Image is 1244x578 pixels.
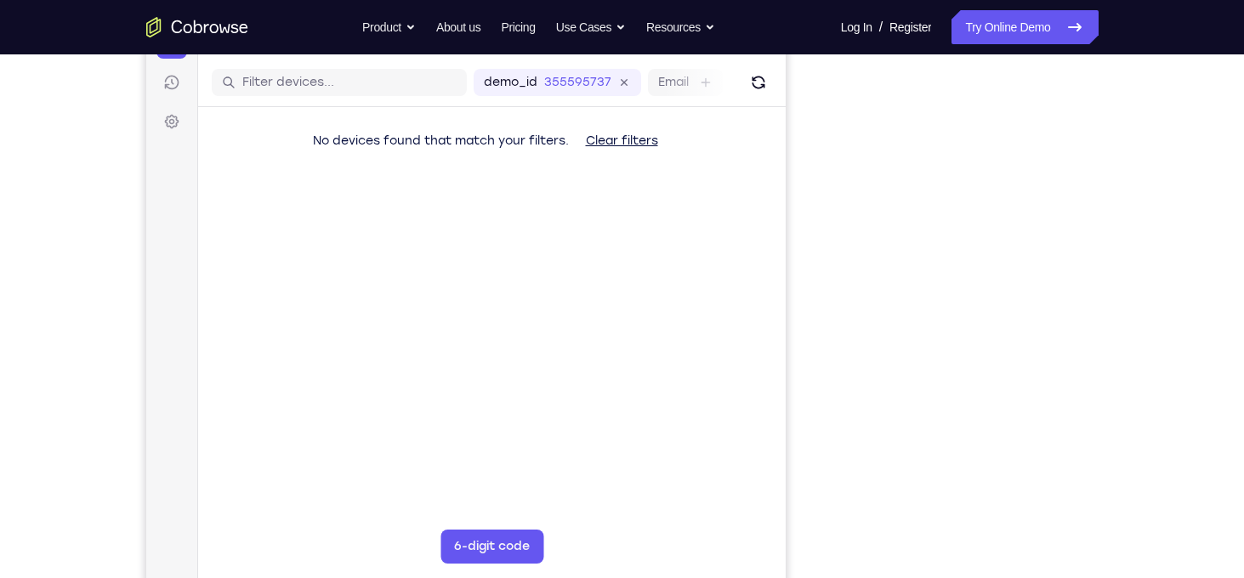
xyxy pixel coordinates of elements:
button: Resources [646,10,715,44]
a: Register [889,10,931,44]
a: Try Online Demo [951,10,1098,44]
a: Log In [841,10,872,44]
button: Use Cases [556,10,626,44]
label: Email [512,56,542,73]
button: Product [362,10,416,44]
button: Clear filters [426,106,525,140]
a: Go to the home page [146,17,248,37]
button: 6-digit code [294,512,397,546]
a: About us [436,10,480,44]
a: Pricing [501,10,535,44]
span: / [879,17,883,37]
span: No devices found that match your filters. [167,116,423,130]
button: Refresh [599,51,626,78]
label: demo_id [338,56,391,73]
